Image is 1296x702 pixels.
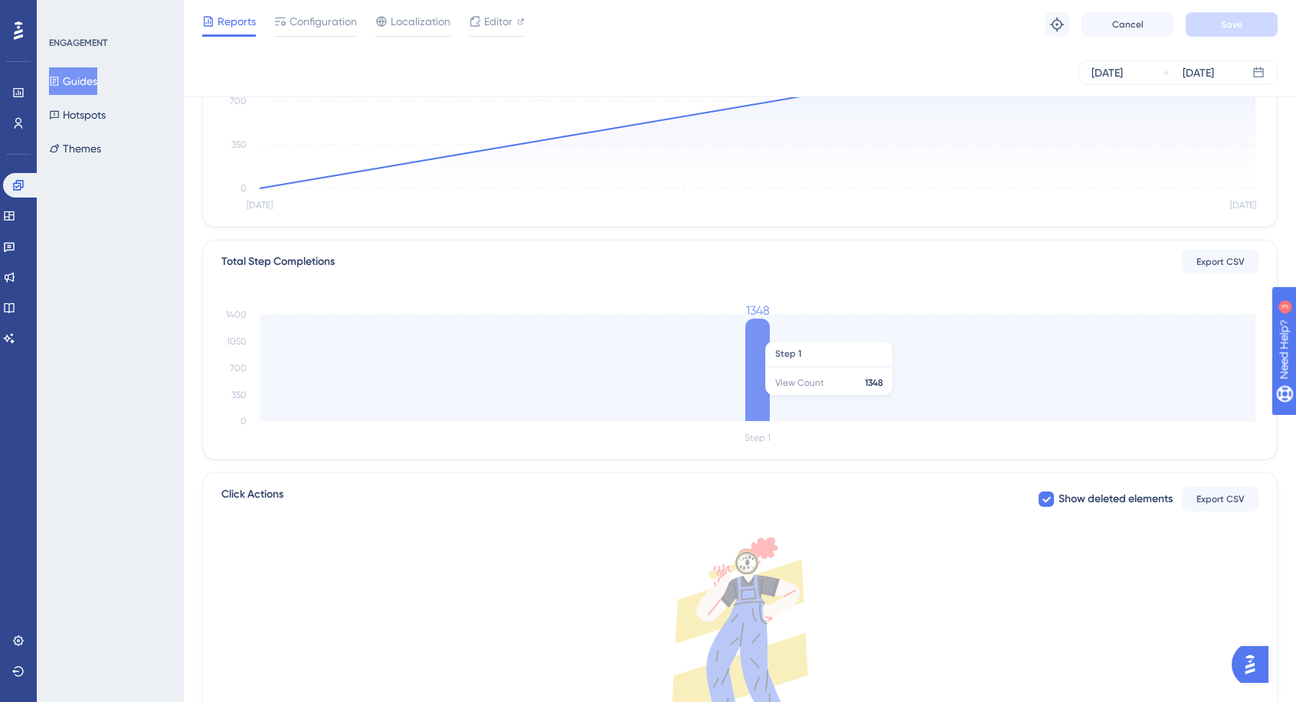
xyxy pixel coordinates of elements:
[230,96,247,106] tspan: 700
[1196,256,1245,268] span: Export CSV
[1221,18,1242,31] span: Save
[290,12,357,31] span: Configuration
[1230,200,1256,211] tspan: [DATE]
[391,12,450,31] span: Localization
[231,390,247,400] tspan: 350
[231,139,247,150] tspan: 350
[1082,12,1173,37] button: Cancel
[36,4,96,22] span: Need Help?
[221,485,283,513] span: Click Actions
[241,416,247,426] tspan: 0
[1232,642,1278,687] iframe: UserGuiding AI Assistant Launcher
[1059,490,1173,508] span: Show deleted elements
[1182,487,1258,511] button: Export CSV
[49,135,101,162] button: Themes
[221,253,335,271] div: Total Step Completions
[484,12,512,31] span: Editor
[247,200,273,211] tspan: [DATE]
[1182,250,1258,274] button: Export CSV
[226,309,247,320] tspan: 1400
[745,433,771,443] tspan: Step 1
[230,363,247,374] tspan: 700
[227,336,247,347] tspan: 1050
[1183,64,1214,82] div: [DATE]
[49,37,107,49] div: ENGAGEMENT
[49,67,97,95] button: Guides
[1186,12,1278,37] button: Save
[49,101,106,129] button: Hotspots
[241,183,247,194] tspan: 0
[218,12,256,31] span: Reports
[1091,64,1123,82] div: [DATE]
[746,303,770,318] tspan: 1348
[106,8,111,20] div: 3
[1196,493,1245,505] span: Export CSV
[1112,18,1144,31] span: Cancel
